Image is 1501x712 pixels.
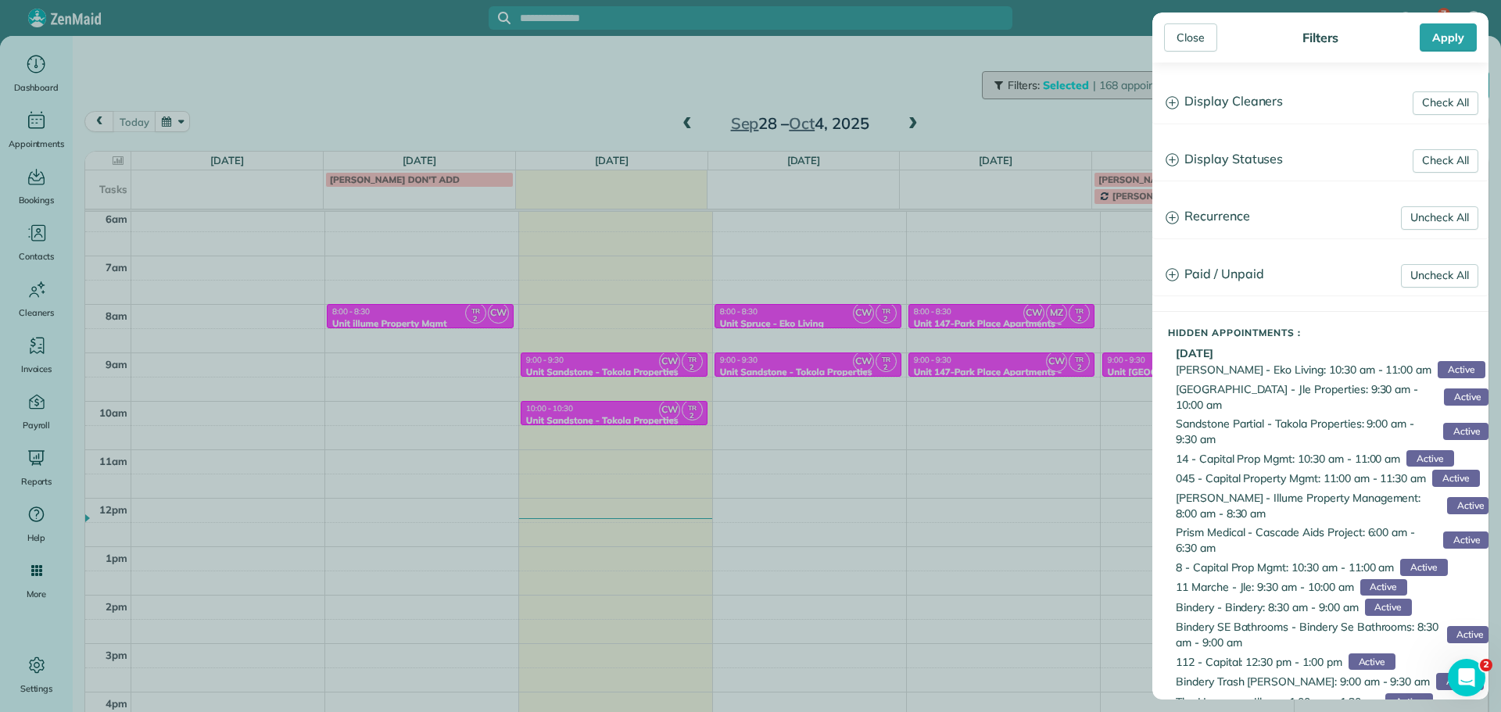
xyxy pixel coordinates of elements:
span: Active [1365,599,1412,616]
b: [DATE] [1176,346,1213,360]
span: Active [1349,653,1395,671]
span: Active [1406,450,1453,467]
a: Uncheck All [1401,206,1478,230]
div: Close [1164,23,1217,52]
span: [PERSON_NAME] - Illume Property Management: 8:00 am - 8:30 am [1176,490,1441,521]
span: The Harmony - Illume: 1:00 pm - 1:30 pm [1176,694,1379,710]
a: Recurrence [1153,197,1488,237]
span: 2 [1480,659,1492,671]
span: Active [1443,531,1488,549]
span: 14 - Capital Prop Mgmt: 10:30 am - 11:00 am [1176,451,1400,467]
span: 045 - Capital Property Mgmt: 11:00 am - 11:30 am [1176,470,1426,486]
iframe: Intercom live chat [1448,659,1485,696]
span: Active [1385,693,1432,710]
span: Active [1360,579,1407,596]
span: Active [1447,626,1488,643]
span: [GEOGRAPHIC_DATA] - Jle Properties: 9:30 am - 10:00 am [1176,381,1438,413]
span: Active [1436,673,1483,690]
span: Bindery - Bindery: 8:30 am - 9:00 am [1176,599,1359,615]
span: Sandstone Partial - Takola Properties: 9:00 am - 9:30 am [1176,416,1437,447]
span: Active [1432,470,1479,487]
span: Active [1400,559,1447,576]
span: Prism Medical - Cascade Aids Project: 6:00 am - 6:30 am [1176,524,1437,556]
div: Apply [1420,23,1477,52]
a: Paid / Unpaid [1153,255,1488,295]
a: Display Statuses [1153,140,1488,180]
span: 112 - Capital: 12:30 pm - 1:00 pm [1176,654,1342,670]
span: Active [1447,497,1488,514]
span: 11 Marche - Jle: 9:30 am - 10:00 am [1176,579,1354,595]
div: Filters [1298,30,1343,45]
span: Active [1444,388,1488,406]
a: Check All [1413,91,1478,115]
span: Active [1438,361,1485,378]
span: [PERSON_NAME] - Eko Living: 10:30 am - 11:00 am [1176,362,1431,377]
h5: Hidden Appointments : [1168,327,1488,338]
a: Check All [1413,149,1478,173]
a: Display Cleaners [1153,82,1488,122]
span: Bindery Trash [PERSON_NAME]: 9:00 am - 9:30 am [1176,674,1430,689]
span: Active [1443,423,1488,440]
a: Uncheck All [1401,264,1478,288]
span: Bindery SE Bathrooms - Bindery Se Bathrooms: 8:30 am - 9:00 am [1176,619,1441,650]
span: 8 - Capital Prop Mgmt: 10:30 am - 11:00 am [1176,560,1394,575]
